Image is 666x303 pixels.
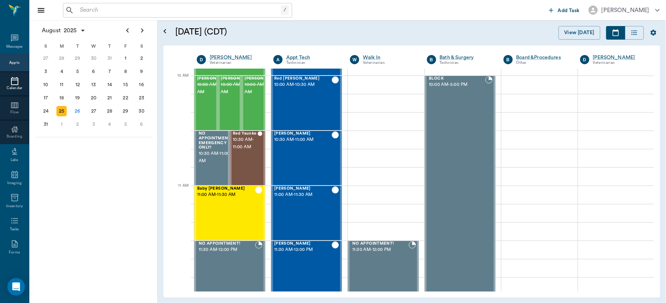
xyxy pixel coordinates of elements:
span: 10:00 AM - 5:00 PM [429,81,485,88]
button: August2025 [38,23,89,38]
div: Sunday, August 24, 2025 [41,106,51,116]
button: Open calendar [161,17,169,45]
div: Tuesday, September 2, 2025 [73,119,83,129]
div: Forms [9,250,20,255]
div: Wednesday, August 6, 2025 [89,66,99,77]
div: D [197,55,206,64]
span: [PERSON_NAME] [197,76,234,81]
div: CANCELED, 10:00 AM - 10:30 AM [218,76,242,131]
span: [PERSON_NAME] [274,131,332,136]
div: Veterinarian [363,60,416,66]
a: Board &Procedures [516,54,569,61]
span: August [40,25,62,36]
div: Tuesday, August 5, 2025 [73,66,83,77]
span: 10:00 AM - 10:30 AM [244,81,281,96]
div: A [273,55,283,64]
div: T [70,41,86,52]
input: Search [77,5,281,15]
div: 10 AM [169,72,188,90]
div: Thursday, September 4, 2025 [104,119,115,129]
button: Close drawer [34,3,48,18]
span: 10:30 AM - 11:00 AM [233,136,258,151]
div: Friday, September 5, 2025 [121,119,131,129]
div: W [350,55,359,64]
div: Wednesday, August 13, 2025 [89,80,99,90]
div: Tuesday, July 29, 2025 [73,53,83,63]
button: Next page [135,23,150,38]
div: Appt Tech [286,54,339,61]
button: Previous page [120,23,135,38]
div: CHECKED_OUT, 10:30 AM - 11:00 AM [230,131,265,186]
div: Wednesday, July 30, 2025 [89,53,99,63]
div: [PERSON_NAME] [601,6,650,15]
a: [PERSON_NAME] [210,54,262,61]
div: Friday, August 22, 2025 [121,93,131,103]
div: Monday, August 25, 2025 [56,106,67,116]
span: [PERSON_NAME] [244,76,281,81]
div: / [281,5,289,15]
span: Baby [PERSON_NAME] [197,186,255,191]
span: 11:00 AM - 11:30 AM [274,191,332,198]
span: Red [PERSON_NAME] [274,76,332,81]
span: 2025 [62,25,78,36]
div: M [54,41,70,52]
div: CHECKED_OUT, 10:00 AM - 10:30 AM [271,76,342,131]
h5: [DATE] (CDT) [175,26,368,38]
div: Monday, July 28, 2025 [56,53,67,63]
div: Sunday, August 31, 2025 [41,119,51,129]
span: Red Yaunke [233,131,258,136]
span: 11:30 AM - 12:00 PM [199,246,255,253]
div: Friday, August 15, 2025 [121,80,131,90]
div: Thursday, August 7, 2025 [104,66,115,77]
button: Add Task [546,3,583,17]
button: View [DATE] [559,26,600,40]
div: Tuesday, August 19, 2025 [73,93,83,103]
div: 11 AM [169,182,188,200]
span: [PERSON_NAME] [221,76,258,81]
div: T [102,41,118,52]
div: BOOKED, 11:30 AM - 12:00 PM [348,241,419,296]
div: Monday, August 4, 2025 [56,66,67,77]
div: Technician [286,60,339,66]
div: Sunday, August 3, 2025 [41,66,51,77]
div: Sunday, August 10, 2025 [41,80,51,90]
a: [PERSON_NAME] [593,54,646,61]
div: CANCELED, 10:00 AM - 10:30 AM [194,76,218,131]
div: Messages [6,44,23,50]
div: Tasks [10,227,19,232]
span: 11:30 AM - 12:00 PM [352,246,408,253]
div: Thursday, August 28, 2025 [104,106,115,116]
div: Sunday, August 17, 2025 [41,93,51,103]
div: CHECKED_OUT, 11:30 AM - 12:00 PM [271,241,342,296]
div: S [133,41,150,52]
div: Technician [440,60,493,66]
div: Friday, August 8, 2025 [121,66,131,77]
div: Saturday, August 9, 2025 [136,66,147,77]
a: Walk In [363,54,416,61]
div: Thursday, August 21, 2025 [104,93,115,103]
div: CANCELED, 10:00 AM - 10:30 AM [242,76,265,131]
div: Today, Tuesday, August 26, 2025 [73,106,83,116]
span: 10:00 AM - 10:30 AM [197,81,234,96]
div: Wednesday, September 3, 2025 [89,119,99,129]
div: Monday, August 18, 2025 [56,93,67,103]
div: Tuesday, August 12, 2025 [73,80,83,90]
div: Thursday, July 31, 2025 [104,53,115,63]
div: Labs [11,157,18,163]
div: Sunday, July 27, 2025 [41,53,51,63]
div: D [580,55,589,64]
div: Veterinarian [210,60,262,66]
div: BOOKED, 10:30 AM - 11:00 AM [194,131,230,186]
div: CHECKED_OUT, 11:00 AM - 11:30 AM [194,186,265,241]
span: [PERSON_NAME] [274,186,332,191]
span: 10:00 AM - 10:30 AM [221,81,258,96]
span: NO APPOINTMENT! [199,241,255,246]
div: Saturday, August 2, 2025 [136,53,147,63]
span: BLOCK [429,76,485,81]
span: 10:00 AM - 10:30 AM [274,81,332,88]
div: W [86,41,102,52]
div: B [504,55,513,64]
